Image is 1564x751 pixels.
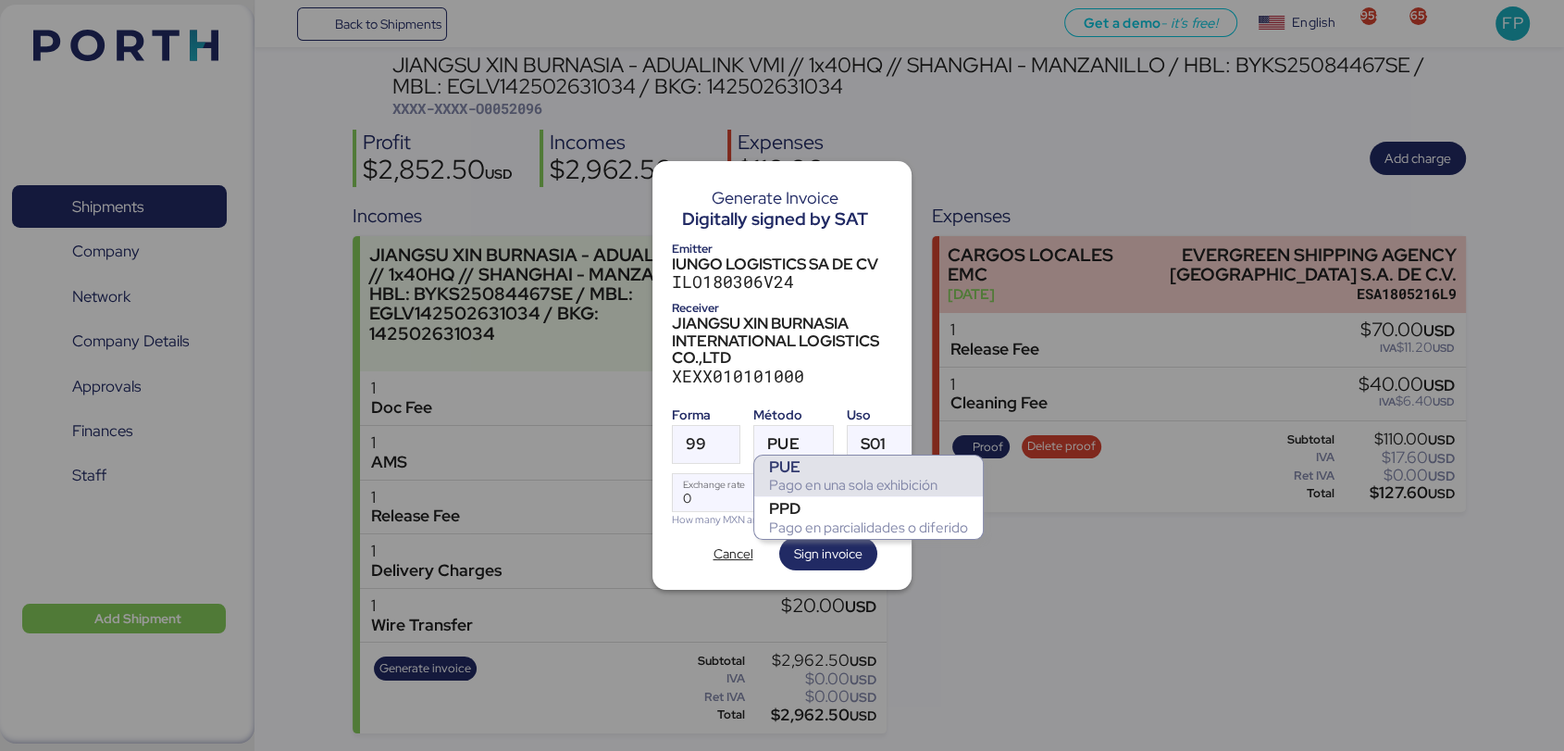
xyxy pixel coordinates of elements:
div: Uso [847,406,920,425]
div: Receiver [672,298,892,318]
button: Cancel [687,537,779,570]
div: Generate Invoice [682,190,868,207]
div: Forma [672,406,740,425]
div: XEXX010101000 [672,367,892,386]
div: Método [753,406,833,425]
span: PUE [767,436,799,452]
div: Pago en parcialidades o diferido [769,519,968,537]
span: Cancel [714,543,753,565]
span: S01 [861,436,886,452]
div: Emitter [672,239,892,258]
div: PUE [769,457,968,476]
div: Pago en una sola exhibición [769,476,968,494]
button: Sign invoice [779,537,877,570]
input: Exchange rate [673,474,919,511]
div: IUNGO LOGISTICS SA DE CV [672,256,892,272]
span: Sign invoice [794,543,863,565]
div: ILO180306V24 [672,272,892,292]
div: PPD [769,499,968,518]
div: Digitally signed by SAT [682,207,868,232]
div: How many MXN are 1 USD [672,512,920,528]
div: JIANGSU XIN BURNASIA INTERNATIONAL LOGISTICS CO.,LTD [672,315,892,366]
span: 99 [686,436,706,452]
